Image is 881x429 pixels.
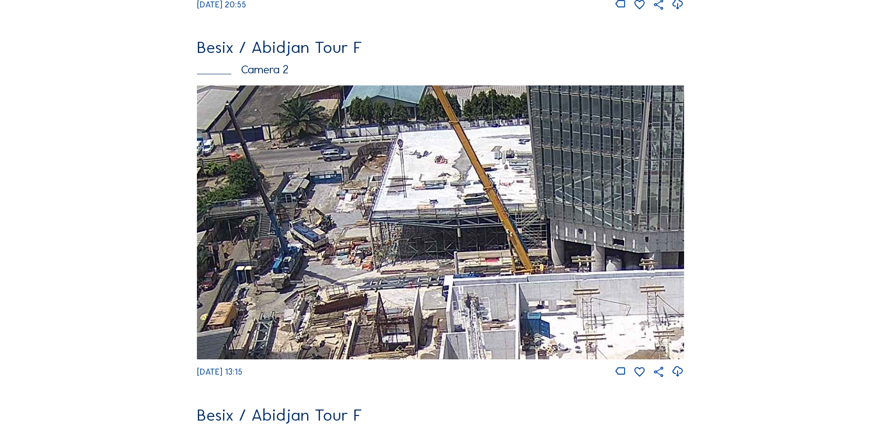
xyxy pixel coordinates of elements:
[197,39,684,56] div: Besix / Abidjan Tour F
[197,407,684,423] div: Besix / Abidjan Tour F
[197,85,684,359] img: Image
[197,64,684,75] div: Camera 2
[197,367,242,377] span: [DATE] 13:15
